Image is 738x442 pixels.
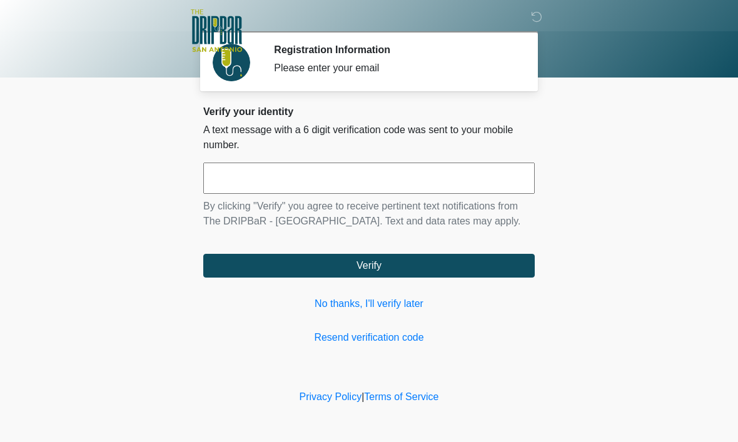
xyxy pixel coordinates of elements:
p: By clicking "Verify" you agree to receive pertinent text notifications from The DRIPBaR - [GEOGRA... [203,199,535,229]
a: Resend verification code [203,330,535,345]
a: No thanks, I'll verify later [203,296,535,311]
p: A text message with a 6 digit verification code was sent to your mobile number. [203,123,535,153]
h2: Verify your identity [203,106,535,118]
a: Privacy Policy [300,391,362,402]
div: Please enter your email [274,61,516,76]
a: | [361,391,364,402]
img: The DRIPBaR - San Antonio Fossil Creek Logo [191,9,242,53]
button: Verify [203,254,535,278]
a: Terms of Service [364,391,438,402]
img: Agent Avatar [213,44,250,81]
